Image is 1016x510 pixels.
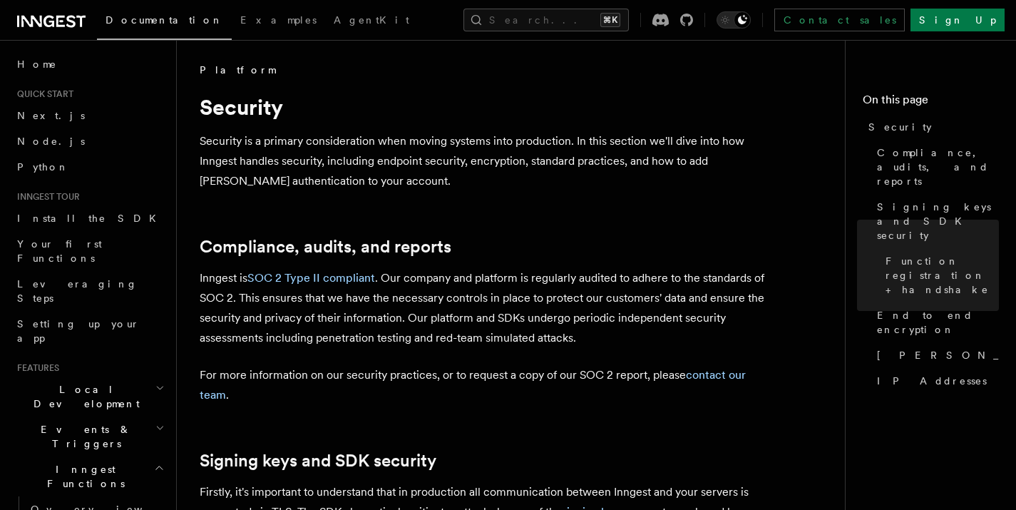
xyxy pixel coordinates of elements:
span: Home [17,57,57,71]
button: Search...⌘K [463,9,629,31]
a: IP Addresses [871,368,999,394]
a: Leveraging Steps [11,271,168,311]
span: Features [11,362,59,374]
a: Sign Up [910,9,1005,31]
p: Security is a primary consideration when moving systems into production. In this section we'll di... [200,131,770,191]
span: Signing keys and SDK security [877,200,999,243]
span: End to end encryption [877,308,999,337]
button: Events & Triggers [11,417,168,457]
h1: Security [200,94,770,120]
span: Inngest Functions [11,462,154,491]
a: [PERSON_NAME] [871,342,999,368]
a: Install the SDK [11,205,168,231]
span: AgentKit [334,14,409,26]
span: Events & Triggers [11,422,155,451]
a: End to end encryption [871,302,999,342]
span: Quick start [11,88,73,100]
span: Function registration + handshake [886,254,999,297]
a: Signing keys and SDK security [871,194,999,248]
span: Local Development [11,382,155,411]
span: Your first Functions [17,238,102,264]
a: Function registration + handshake [880,248,999,302]
a: Your first Functions [11,231,168,271]
p: Inngest is . Our company and platform is regularly audited to adhere to the standards of SOC 2. T... [200,268,770,348]
a: Python [11,154,168,180]
a: Compliance, audits, and reports [200,237,451,257]
a: Next.js [11,103,168,128]
span: Examples [240,14,317,26]
a: Node.js [11,128,168,154]
span: Node.js [17,136,85,147]
a: Security [863,114,999,140]
a: Examples [232,4,325,39]
a: AgentKit [325,4,418,39]
button: Local Development [11,377,168,417]
a: SOC 2 Type II compliant [247,271,375,285]
span: Compliance, audits, and reports [877,146,999,188]
span: Python [17,161,69,173]
span: Next.js [17,110,85,121]
span: Inngest tour [11,191,80,203]
a: Compliance, audits, and reports [871,140,999,194]
span: Leveraging Steps [17,278,138,304]
p: For more information on our security practices, or to request a copy of our SOC 2 report, please . [200,365,770,405]
button: Inngest Functions [11,457,168,496]
span: Documentation [106,14,223,26]
button: Toggle dark mode [717,11,751,29]
span: Security [868,120,932,134]
span: Install the SDK [17,213,165,224]
a: Documentation [97,4,232,40]
span: Setting up your app [17,318,140,344]
a: Contact sales [774,9,905,31]
a: Setting up your app [11,311,168,351]
a: Signing keys and SDK security [200,451,436,471]
h4: On this page [863,91,999,114]
a: Home [11,51,168,77]
span: IP Addresses [877,374,987,388]
span: Platform [200,63,275,77]
kbd: ⌘K [600,13,620,27]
